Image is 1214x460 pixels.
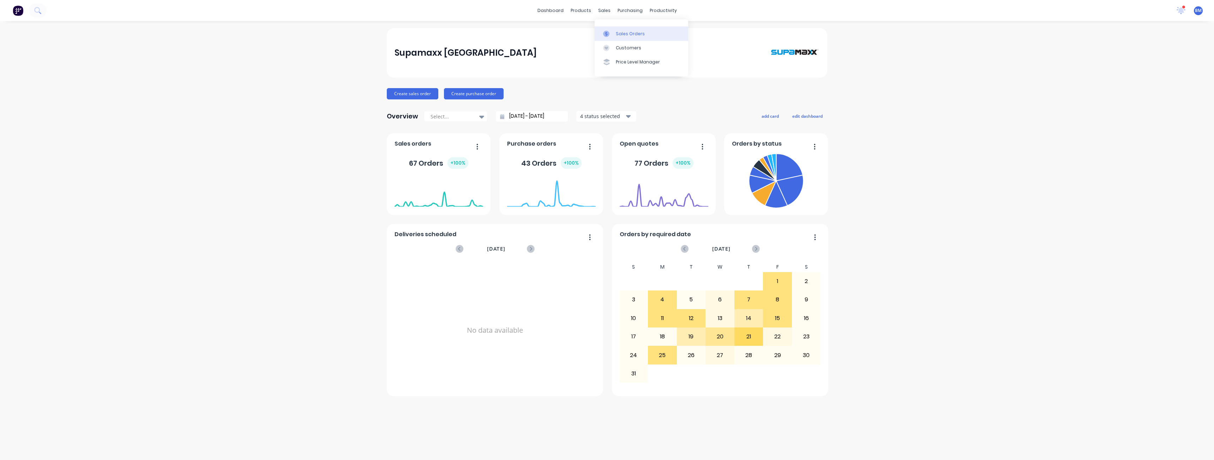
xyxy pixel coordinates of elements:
[735,346,763,364] div: 28
[706,346,734,364] div: 27
[576,111,636,122] button: 4 status selected
[763,309,792,327] div: 15
[521,157,582,169] div: 43 Orders
[792,262,821,272] div: S
[616,31,645,37] div: Sales Orders
[757,111,783,121] button: add card
[595,41,688,55] a: Customers
[706,328,734,345] div: 20
[620,365,648,382] div: 31
[395,140,431,148] span: Sales orders
[635,157,693,169] div: 77 Orders
[735,328,763,345] div: 21
[677,291,705,308] div: 5
[444,88,504,99] button: Create purchase order
[792,328,821,345] div: 23
[395,46,537,60] div: Supamaxx [GEOGRAPHIC_DATA]
[447,157,468,169] div: + 100 %
[735,291,763,308] div: 7
[595,26,688,41] a: Sales Orders
[561,157,582,169] div: + 100 %
[13,5,23,16] img: Factory
[677,346,705,364] div: 26
[792,346,821,364] div: 30
[620,140,659,148] span: Open quotes
[792,272,821,290] div: 2
[616,59,660,65] div: Price Level Manager
[770,35,819,70] img: Supamaxx Australia
[763,262,792,272] div: F
[387,109,418,123] div: Overview
[792,309,821,327] div: 16
[648,309,677,327] div: 11
[677,309,705,327] div: 12
[616,45,641,51] div: Customers
[705,262,734,272] div: W
[792,291,821,308] div: 9
[732,140,782,148] span: Orders by status
[567,5,595,16] div: products
[620,346,648,364] div: 24
[595,55,688,69] a: Price Level Manager
[712,245,731,253] span: [DATE]
[706,309,734,327] div: 13
[1195,7,1202,14] span: BM
[706,291,734,308] div: 6
[507,140,556,148] span: Purchase orders
[395,262,596,399] div: No data available
[763,346,792,364] div: 29
[763,328,792,345] div: 22
[487,245,505,253] span: [DATE]
[620,291,648,308] div: 3
[677,262,706,272] div: T
[735,309,763,327] div: 14
[534,5,567,16] a: dashboard
[673,157,693,169] div: + 100 %
[648,291,677,308] div: 4
[620,309,648,327] div: 10
[788,111,827,121] button: edit dashboard
[387,88,438,99] button: Create sales order
[620,230,691,239] span: Orders by required date
[677,328,705,345] div: 19
[763,272,792,290] div: 1
[614,5,646,16] div: purchasing
[648,328,677,345] div: 18
[734,262,763,272] div: T
[646,5,680,16] div: productivity
[648,346,677,364] div: 25
[763,291,792,308] div: 8
[619,262,648,272] div: S
[648,262,677,272] div: M
[595,5,614,16] div: sales
[620,328,648,345] div: 17
[580,112,625,120] div: 4 status selected
[409,157,468,169] div: 67 Orders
